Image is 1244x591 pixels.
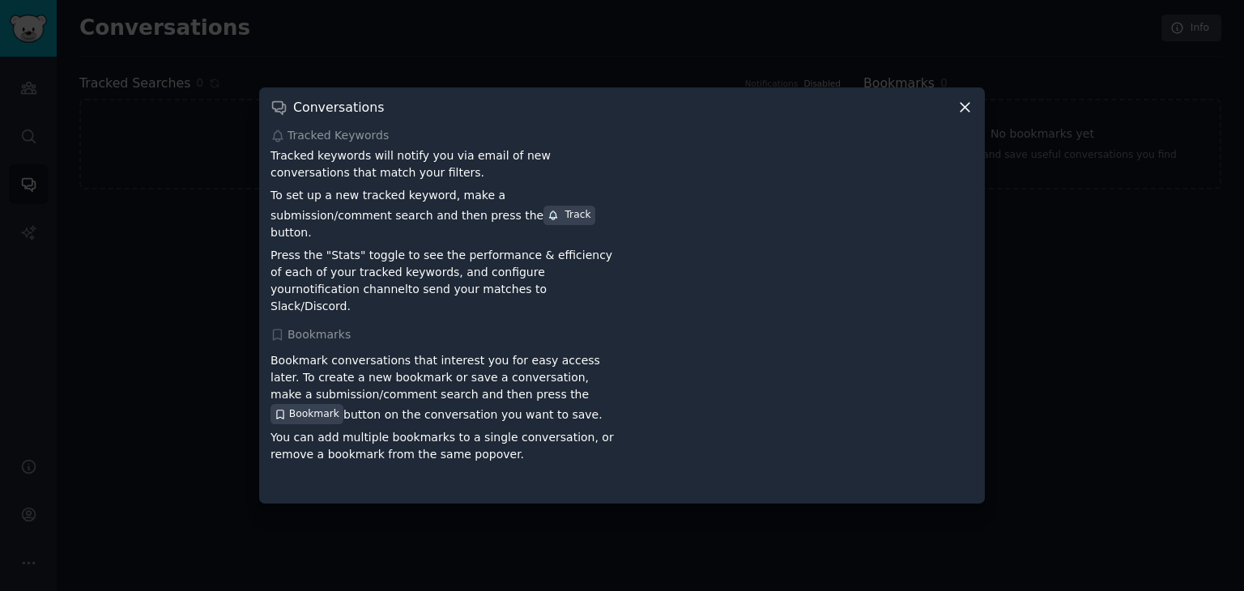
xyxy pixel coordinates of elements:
p: Bookmark conversations that interest you for easy access later. To create a new bookmark or save ... [271,352,616,423]
a: notification channel [296,283,408,295]
div: Bookmarks [271,326,973,343]
iframe: YouTube video player [628,147,973,293]
p: You can add multiple bookmarks to a single conversation, or remove a bookmark from the same popover. [271,429,616,463]
h3: Conversations [293,99,384,116]
span: Bookmark [289,407,339,422]
div: Track [547,208,590,223]
p: Tracked keywords will notify you via email of new conversations that match your filters. [271,147,616,181]
div: Tracked Keywords [271,127,973,144]
iframe: YouTube video player [628,347,973,492]
p: Press the "Stats" toggle to see the performance & efficiency of each of your tracked keywords, an... [271,247,616,315]
p: To set up a new tracked keyword, make a submission/comment search and then press the button. [271,187,616,241]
